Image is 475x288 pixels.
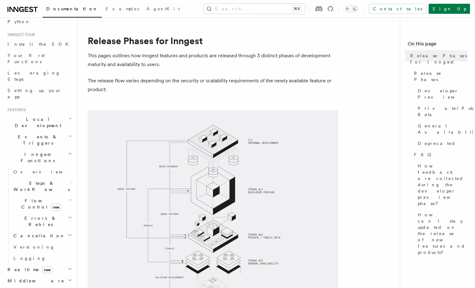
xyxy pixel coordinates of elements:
[11,166,74,177] a: Overview
[415,103,467,120] a: Private/Public Beta
[408,40,467,50] h4: On this page
[5,266,52,273] span: Realtime
[13,256,46,261] span: Logging
[5,275,74,286] button: Middleware
[411,68,467,85] a: Release Phases
[418,140,456,147] span: Deprecated
[418,88,470,100] span: Developer Preview
[5,16,74,27] a: Python
[5,32,35,37] span: Inngest tour
[147,6,180,11] span: AgentKit
[418,212,467,255] span: How can I stay updated on the release of new features and products?
[429,4,470,14] a: Sign Up
[88,51,338,69] p: This pages outlines how Inngest features and products are released through 3 distinct phases of d...
[11,233,65,239] span: Cancellation
[8,53,45,64] span: Your first Functions
[13,169,78,174] span: Overview
[5,264,74,275] button: Realtimenew
[5,131,74,149] button: Events & Triggers
[5,166,74,264] div: Inngest Functions
[106,6,139,11] span: Examples
[5,114,74,131] button: Local Development
[11,177,74,195] button: Steps & Workflows
[204,4,305,14] button: Search...⌘K
[5,67,74,85] a: Leveraging Steps
[410,53,467,65] span: Release Phases for Inngest
[42,266,52,273] span: new
[11,180,70,193] span: Steps & Workflows
[13,244,55,249] span: Versioning
[415,138,467,149] a: Deprecated
[418,163,467,207] span: How feedback are collected during the developer preview phase?
[411,149,467,160] a: FAQ
[8,42,72,47] span: Install the SDK
[143,2,183,17] a: AgentKit
[88,35,338,46] h1: Release Phases for Inngest
[415,85,467,103] a: Developer Preview
[5,151,68,164] span: Inngest Functions
[369,4,426,14] a: Contact sales
[8,70,60,82] span: Leveraging Steps
[11,213,74,230] button: Errors & Retries
[8,88,61,99] span: Setting up your app
[11,253,74,264] a: Logging
[415,209,467,258] a: How can I stay updated on the release of new features and products?
[88,76,338,94] p: The release flow varies depending on the security or scalability requirements of the newly availa...
[5,134,68,146] span: Events & Triggers
[11,195,74,213] button: Flow Controlnew
[5,107,26,112] span: Features
[11,241,74,253] a: Versioning
[46,6,98,11] span: Documentation
[415,120,467,138] a: General Availability
[414,70,467,83] span: Release Phases
[292,6,301,12] kbd: ⌘K
[11,215,68,228] span: Errors & Retries
[102,2,143,17] a: Examples
[343,5,359,13] button: Toggle dark mode
[5,149,74,166] button: Inngest Functions
[11,198,69,210] span: Flow Control
[5,278,65,284] span: Middleware
[5,85,74,102] a: Setting up your app
[414,152,434,158] span: FAQ
[11,230,74,241] button: Cancellation
[8,19,30,24] span: Python
[43,2,102,18] a: Documentation
[408,50,467,68] a: Release Phases for Inngest
[415,160,467,209] a: How feedback are collected during the developer preview phase?
[5,39,74,50] a: Install the SDK
[51,204,61,211] span: new
[5,50,74,67] a: Your first Functions
[5,116,68,129] span: Local Development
